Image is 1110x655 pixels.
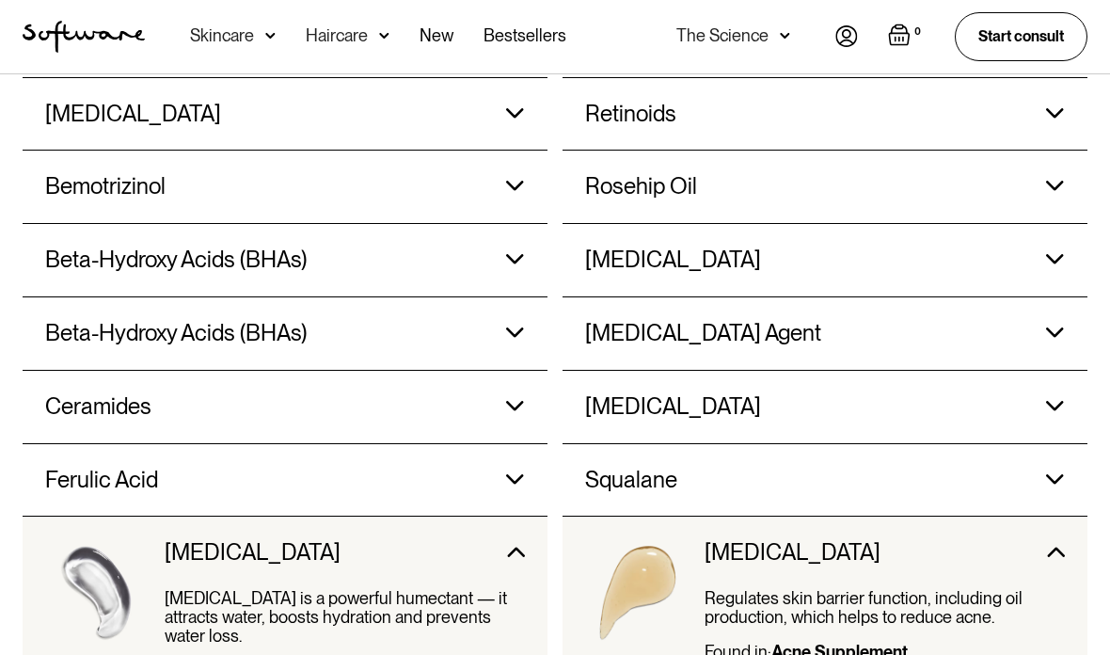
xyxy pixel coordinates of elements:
h3: Ceramides [45,393,151,421]
h3: [MEDICAL_DATA] Agent [585,320,821,347]
h3: Retinoids [585,101,676,128]
h3: Squalane [585,467,677,494]
h3: Beta-Hydroxy Acids (BHAs) [45,247,307,274]
div: 0 [911,24,925,40]
a: home [23,21,145,53]
img: arrow down [780,26,790,45]
h3: Bemotrizinol [45,173,166,200]
a: Open empty cart [888,24,925,50]
img: arrow down [265,26,276,45]
a: Start consult [955,12,1087,60]
img: Software Logo [23,21,145,53]
h3: [MEDICAL_DATA] [705,539,880,567]
div: The Science [676,26,769,45]
h3: [MEDICAL_DATA] [585,393,761,421]
div: Skincare [190,26,254,45]
h3: Ferulic Acid [45,467,158,494]
div: Regulates skin barrier function, including oil production, which helps to reduce acne. [705,589,1065,642]
img: arrow down [379,26,389,45]
h3: Beta-Hydroxy Acids (BHAs) [45,320,307,347]
h3: [MEDICAL_DATA] [165,539,341,567]
h3: Rosehip Oil [585,173,697,200]
h3: [MEDICAL_DATA] [585,247,761,274]
div: Haircare [306,26,368,45]
h3: [MEDICAL_DATA] [45,101,221,128]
